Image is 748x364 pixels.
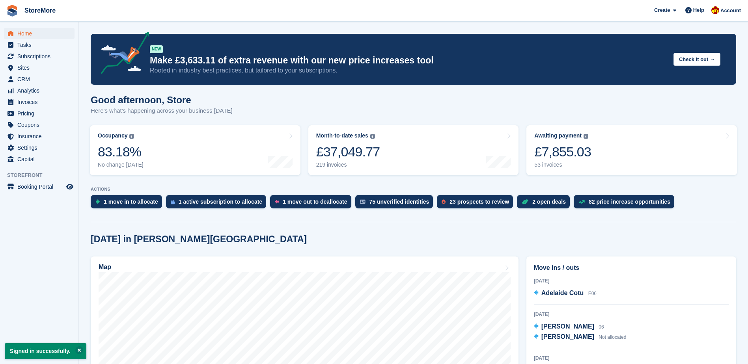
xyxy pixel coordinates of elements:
[4,119,75,130] a: menu
[129,134,134,139] img: icon-info-grey-7440780725fd019a000dd9b08b2336e03edf1995a4989e88bcd33f0948082b44.svg
[360,199,366,204] img: verify_identity-adf6edd0f0f0b5bbfe63781bf79b02c33cf7c696d77639b501bdc392416b5a36.svg
[369,199,429,205] div: 75 unverified identities
[517,195,574,212] a: 2 open deals
[283,199,347,205] div: 1 move out to deallocate
[17,119,65,130] span: Coupons
[522,199,528,204] img: deal-1b604bf984904fb50ccaf53a9ad4b4a5d6e5aea283cecdc64d6e3604feb123c2.svg
[65,182,75,191] a: Preview store
[94,32,149,77] img: price-adjustments-announcement-icon-8257ccfd72463d97f412b2fc003d46551f7dbcb40ab6d574587a9cd5c0d94...
[720,7,741,15] span: Account
[17,131,65,142] span: Insurance
[534,311,729,318] div: [DATE]
[534,277,729,284] div: [DATE]
[308,125,519,175] a: Month-to-date sales £37,049.77 219 invoices
[599,334,626,340] span: Not allocated
[7,171,78,179] span: Storefront
[6,5,18,17] img: stora-icon-8386f47178a22dfd0bd8f6a31ec36ba5ce8667c1dd55bd0f319d3a0aa187defe.svg
[532,199,566,205] div: 2 open deals
[91,95,233,105] h1: Good afternoon, Store
[21,4,59,17] a: StoreMore
[17,62,65,73] span: Sites
[98,162,144,168] div: No change [DATE]
[179,199,262,205] div: 1 active subscription to allocate
[4,51,75,62] a: menu
[534,162,591,168] div: 53 invoices
[98,144,144,160] div: 83.18%
[4,85,75,96] a: menu
[534,144,591,160] div: £7,855.03
[4,131,75,142] a: menu
[599,324,604,330] span: 06
[95,199,100,204] img: move_ins_to_allocate_icon-fdf77a2bb77ea45bf5b3d319d69a93e2d87916cf1d5bf7949dd705db3b84f3ca.svg
[574,195,678,212] a: 82 price increase opportunities
[526,125,737,175] a: Awaiting payment £7,855.03 53 invoices
[5,343,86,359] p: Signed in successfully.
[171,199,175,204] img: active_subscription_to_allocate_icon-d502201f5373d7db506a760aba3b589e785aa758c864c3986d89f69b8ff3...
[711,6,719,14] img: Store More Team
[541,323,594,330] span: [PERSON_NAME]
[17,108,65,119] span: Pricing
[275,199,279,204] img: move_outs_to_deallocate_icon-f764333ba52eb49d3ac5e1228854f67142a1ed5810a6f6cc68b1a99e826820c5.svg
[17,51,65,62] span: Subscriptions
[4,39,75,50] a: menu
[534,322,604,332] a: [PERSON_NAME] 06
[534,132,582,139] div: Awaiting payment
[4,62,75,73] a: menu
[150,66,667,75] p: Rooted in industry best practices, but tailored to your subscriptions.
[578,200,585,204] img: price_increase_opportunities-93ffe204e8149a01c8c9dc8f82e8f89637d9d84a8eef4429ea346261dce0b2c0.svg
[442,199,446,204] img: prospect-51fa495bee0391a8d652442698ab0144808aea92771e9ea1ae160a38d050c398.svg
[588,291,597,296] span: E06
[4,154,75,165] a: menu
[150,45,163,53] div: NEW
[355,195,437,212] a: 75 unverified identities
[17,85,65,96] span: Analytics
[534,263,729,273] h2: Move ins / outs
[316,144,380,160] div: £37,049.77
[4,108,75,119] a: menu
[316,162,380,168] div: 219 invoices
[17,28,65,39] span: Home
[17,154,65,165] span: Capital
[90,125,300,175] a: Occupancy 83.18% No change [DATE]
[316,132,368,139] div: Month-to-date sales
[541,290,584,296] span: Adelaide Cotu
[4,97,75,108] a: menu
[673,53,720,66] button: Check it out →
[654,6,670,14] span: Create
[450,199,509,205] div: 23 prospects to review
[17,74,65,85] span: CRM
[4,74,75,85] a: menu
[534,332,627,342] a: [PERSON_NAME] Not allocated
[370,134,375,139] img: icon-info-grey-7440780725fd019a000dd9b08b2336e03edf1995a4989e88bcd33f0948082b44.svg
[437,195,517,212] a: 23 prospects to review
[17,39,65,50] span: Tasks
[91,106,233,115] p: Here's what's happening across your business [DATE]
[693,6,704,14] span: Help
[534,288,597,299] a: Adelaide Cotu E06
[91,234,307,245] h2: [DATE] in [PERSON_NAME][GEOGRAPHIC_DATA]
[589,199,670,205] div: 82 price increase opportunities
[4,28,75,39] a: menu
[17,97,65,108] span: Invoices
[541,333,594,340] span: [PERSON_NAME]
[534,355,729,362] div: [DATE]
[99,264,111,271] h2: Map
[150,55,667,66] p: Make £3,633.11 of extra revenue with our new price increases tool
[166,195,270,212] a: 1 active subscription to allocate
[270,195,355,212] a: 1 move out to deallocate
[584,134,588,139] img: icon-info-grey-7440780725fd019a000dd9b08b2336e03edf1995a4989e88bcd33f0948082b44.svg
[17,181,65,192] span: Booking Portal
[17,142,65,153] span: Settings
[91,187,736,192] p: ACTIONS
[4,142,75,153] a: menu
[98,132,127,139] div: Occupancy
[91,195,166,212] a: 1 move in to allocate
[104,199,158,205] div: 1 move in to allocate
[4,181,75,192] a: menu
